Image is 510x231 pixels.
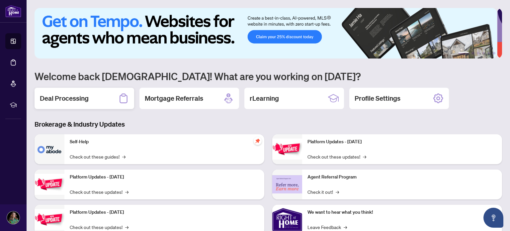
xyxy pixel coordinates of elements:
[35,134,64,164] img: Self-Help
[307,188,339,195] a: Check it out!→
[307,209,497,216] p: We want to hear what you think!
[307,173,497,181] p: Agent Referral Program
[458,52,469,55] button: 1
[35,209,64,230] img: Platform Updates - July 21, 2025
[35,8,497,58] img: Slide 0
[35,174,64,195] img: Platform Updates - September 16, 2025
[7,211,20,224] img: Profile Icon
[482,52,485,55] button: 4
[493,52,495,55] button: 6
[145,94,203,103] h2: Mortgage Referrals
[254,137,262,145] span: pushpin
[307,153,366,160] a: Check out these updates!→
[70,138,259,146] p: Self-Help
[122,153,126,160] span: →
[336,188,339,195] span: →
[477,52,479,55] button: 3
[355,94,400,103] h2: Profile Settings
[471,52,474,55] button: 2
[40,94,89,103] h2: Deal Processing
[272,175,302,193] img: Agent Referral Program
[307,223,347,231] a: Leave Feedback→
[307,138,497,146] p: Platform Updates - [DATE]
[35,70,502,82] h1: Welcome back [DEMOGRAPHIC_DATA]! What are you working on [DATE]?
[272,139,302,160] img: Platform Updates - June 23, 2025
[70,188,128,195] a: Check out these updates!→
[250,94,279,103] h2: rLearning
[70,223,128,231] a: Check out these updates!→
[35,120,502,129] h3: Brokerage & Industry Updates
[483,208,503,228] button: Open asap
[5,5,21,17] img: logo
[344,223,347,231] span: →
[70,173,259,181] p: Platform Updates - [DATE]
[125,223,128,231] span: →
[487,52,490,55] button: 5
[125,188,128,195] span: →
[70,153,126,160] a: Check out these guides!→
[70,209,259,216] p: Platform Updates - [DATE]
[363,153,366,160] span: →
